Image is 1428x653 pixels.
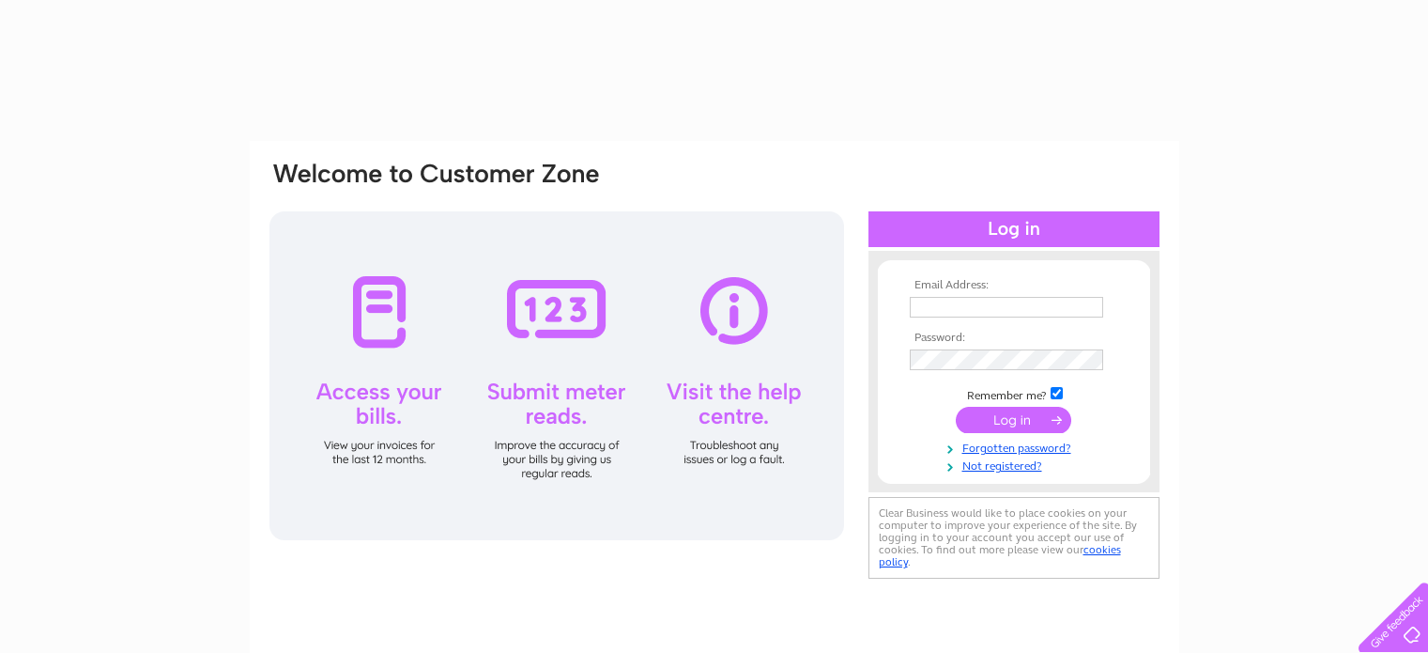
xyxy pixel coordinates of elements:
a: Forgotten password? [910,438,1123,456]
a: Not registered? [910,456,1123,474]
td: Remember me? [905,384,1123,403]
th: Email Address: [905,279,1123,292]
th: Password: [905,332,1123,345]
div: Clear Business would like to place cookies on your computer to improve your experience of the sit... [868,497,1159,579]
a: cookies policy [879,543,1121,568]
input: Submit [956,407,1071,433]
